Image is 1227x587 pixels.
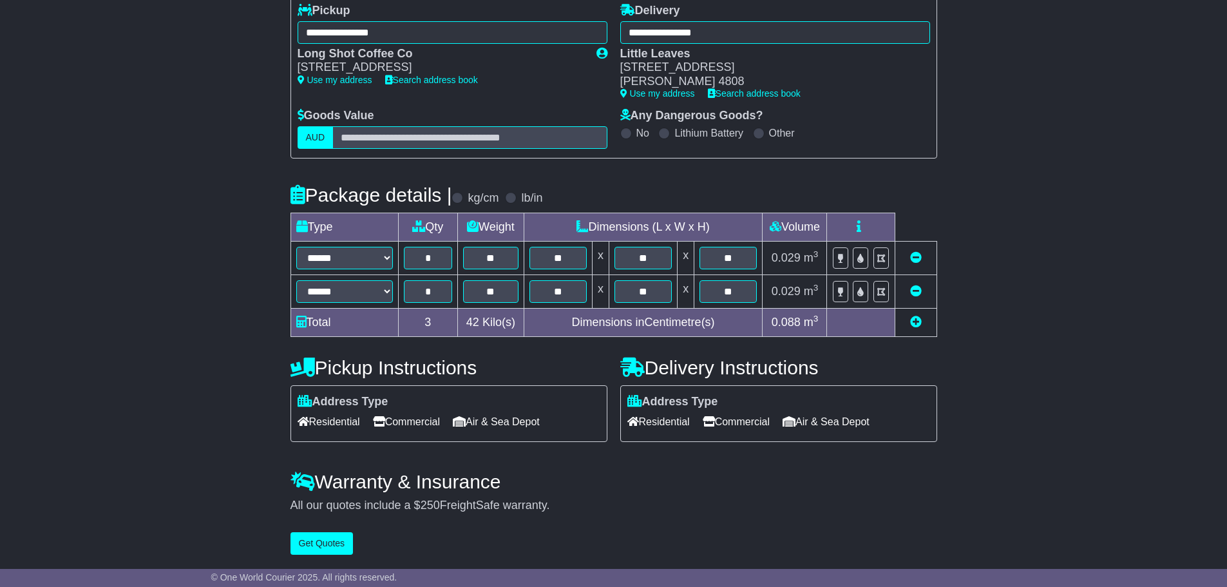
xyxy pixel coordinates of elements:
label: No [636,127,649,139]
span: m [804,285,819,298]
td: Dimensions (L x W x H) [524,213,763,241]
td: x [592,274,609,308]
sup: 3 [813,249,819,259]
span: Commercial [373,412,440,432]
td: Weight [458,213,524,241]
span: Air & Sea Depot [783,412,870,432]
td: Qty [398,213,458,241]
div: Long Shot Coffee Co [298,47,584,61]
td: Dimensions in Centimetre(s) [524,308,763,336]
a: Use my address [298,75,372,85]
a: Add new item [910,316,922,329]
sup: 3 [813,314,819,323]
span: Residential [298,412,360,432]
label: kg/cm [468,191,499,206]
label: Any Dangerous Goods? [620,109,763,123]
sup: 3 [813,283,819,293]
h4: Warranty & Insurance [290,471,937,492]
td: Kilo(s) [458,308,524,336]
label: lb/in [521,191,542,206]
label: Goods Value [298,109,374,123]
div: [STREET_ADDRESS] [298,61,584,75]
label: Address Type [627,395,718,409]
a: Remove this item [910,251,922,264]
div: All our quotes include a $ FreightSafe warranty. [290,499,937,513]
a: Search address book [708,88,801,99]
label: Address Type [298,395,388,409]
td: x [592,241,609,274]
label: Lithium Battery [674,127,743,139]
div: Little Leaves [620,47,917,61]
span: © One World Courier 2025. All rights reserved. [211,572,397,582]
span: 250 [421,499,440,512]
td: Volume [763,213,827,241]
div: [STREET_ADDRESS] [620,61,917,75]
span: 42 [466,316,479,329]
label: Other [769,127,795,139]
td: 3 [398,308,458,336]
label: Pickup [298,4,350,18]
td: x [678,241,694,274]
span: m [804,251,819,264]
label: Delivery [620,4,680,18]
a: Search address book [385,75,478,85]
span: Air & Sea Depot [453,412,540,432]
h4: Delivery Instructions [620,357,937,378]
span: Commercial [703,412,770,432]
td: Total [290,308,398,336]
span: 0.029 [772,251,801,264]
a: Remove this item [910,285,922,298]
span: m [804,316,819,329]
td: x [678,274,694,308]
span: 0.088 [772,316,801,329]
h4: Pickup Instructions [290,357,607,378]
button: Get Quotes [290,532,354,555]
label: AUD [298,126,334,149]
span: Residential [627,412,690,432]
div: [PERSON_NAME] 4808 [620,75,917,89]
td: Type [290,213,398,241]
a: Use my address [620,88,695,99]
span: 0.029 [772,285,801,298]
h4: Package details | [290,184,452,206]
